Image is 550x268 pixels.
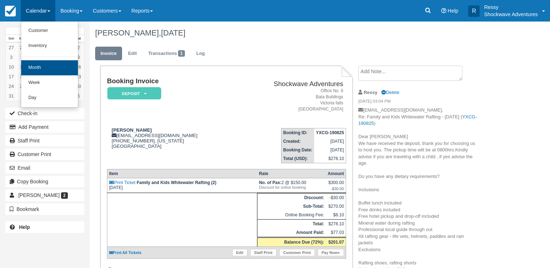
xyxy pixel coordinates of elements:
[107,87,161,100] em: Deposit
[73,72,84,81] a: 23
[5,221,84,233] a: Help
[240,88,343,113] address: Office No. 6 Bata Buildings Victoria falls [GEOGRAPHIC_DATA]
[112,127,152,133] strong: [PERSON_NAME]
[107,87,159,100] a: Deposit
[137,180,216,185] strong: Family and Kids Whitewater Rafting (2)
[161,28,185,37] span: [DATE]
[358,98,479,106] em: [DATE] 03:04 PM
[279,249,315,256] a: Customer Print
[21,23,78,38] a: Customer
[259,185,324,189] em: Discount for online booking
[5,149,84,160] a: Customer Print
[281,128,314,137] th: Booking ID:
[21,90,78,105] a: Day
[318,249,344,256] a: Pay Now
[6,72,17,81] a: 17
[109,180,135,185] a: Print Ticket
[109,250,141,255] a: Print All Tickets
[250,249,276,256] a: Staff Print
[61,192,68,199] span: 2
[314,137,346,146] td: [DATE]
[17,35,28,43] th: Mon
[484,11,538,18] p: Shockwave Adventures
[95,47,122,61] a: Invoice
[6,91,17,101] a: 31
[326,220,346,229] td: $278.10
[73,52,84,62] a: 9
[5,189,84,201] a: [PERSON_NAME] 2
[18,192,60,198] span: [PERSON_NAME]
[73,91,84,101] a: 6
[17,62,28,72] a: 11
[257,193,326,202] th: Discount:
[73,35,84,43] th: Sat
[73,62,84,72] a: 16
[316,130,344,135] strong: YXCG-190825
[6,52,17,62] a: 3
[21,60,78,75] a: Month
[107,127,237,158] div: [EMAIL_ADDRESS][DOMAIN_NAME] [PHONE_NUMBER], [US_STATE] [GEOGRAPHIC_DATA]
[326,211,346,220] td: $8.10
[326,202,346,211] td: $270.00
[328,180,344,191] div: $300.00
[468,5,480,17] div: R
[107,178,257,193] td: [DATE]
[381,90,399,95] a: Delete
[178,50,185,57] span: 1
[328,240,344,245] strong: $201.07
[5,121,84,133] button: Add Payment
[257,228,326,238] th: Amount Paid:
[6,35,17,43] th: Sun
[257,178,326,193] td: 2 @ $150.00
[257,220,326,229] th: Total:
[107,169,257,178] th: Item
[73,81,84,91] a: 30
[6,81,17,91] a: 24
[95,29,497,37] h1: [PERSON_NAME],
[123,47,142,61] a: Edit
[281,154,314,163] th: Total (USD):
[257,211,326,220] td: Online Booking Fee:
[364,90,377,95] strong: Ressy
[326,228,346,238] td: $77.03
[6,62,17,72] a: 10
[259,180,281,185] strong: No. of Pax
[5,108,84,119] button: Check-in
[5,176,84,187] button: Copy Booking
[17,43,28,52] a: 28
[326,193,346,202] td: -$30.00
[17,91,28,101] a: 1
[5,162,84,174] button: Email
[240,80,343,88] h2: Shockwave Adventures
[5,6,16,17] img: checkfront-main-nav-mini-logo.png
[448,8,458,14] span: Help
[5,203,84,215] button: Bookmark
[257,238,326,247] th: Balance Due (72%):
[6,43,17,52] a: 27
[441,8,446,13] i: Help
[328,187,344,191] em: -$30.00
[191,47,210,61] a: Log
[107,77,237,85] h1: Booking Invoice
[21,38,78,53] a: Inventory
[281,137,314,146] th: Created:
[314,154,346,163] td: $278.10
[73,43,84,52] a: 2
[257,202,326,211] th: Sub-Total:
[314,146,346,154] td: [DATE]
[484,4,538,11] p: Ressy
[19,224,30,230] b: Help
[326,169,346,178] th: Amount
[17,81,28,91] a: 25
[17,52,28,62] a: 4
[232,249,247,256] a: Edit
[257,169,326,178] th: Rate
[21,22,78,108] ul: Calendar
[143,47,190,61] a: Transactions1
[21,75,78,90] a: Week
[17,72,28,81] a: 18
[281,146,314,154] th: Booking Date:
[5,135,84,146] a: Staff Print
